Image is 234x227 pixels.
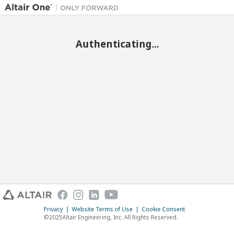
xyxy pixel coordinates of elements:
[58,190,68,200] img: facebook.svg
[3,190,52,200] img: altair_logo.svg
[142,206,191,213] div: Cookie Consent
[73,190,83,200] img: instagram.svg
[5,38,229,50] h2: Authenticating...
[5,3,124,12] img: Altair One
[105,190,118,200] img: youtube.svg
[44,213,191,221] p: © 2025 Altair Engineering, Inc. All Rights Reserved.
[72,206,142,213] div: Website Terms of Use
[89,190,99,200] img: linkedin.svg
[44,206,72,213] div: Privacy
